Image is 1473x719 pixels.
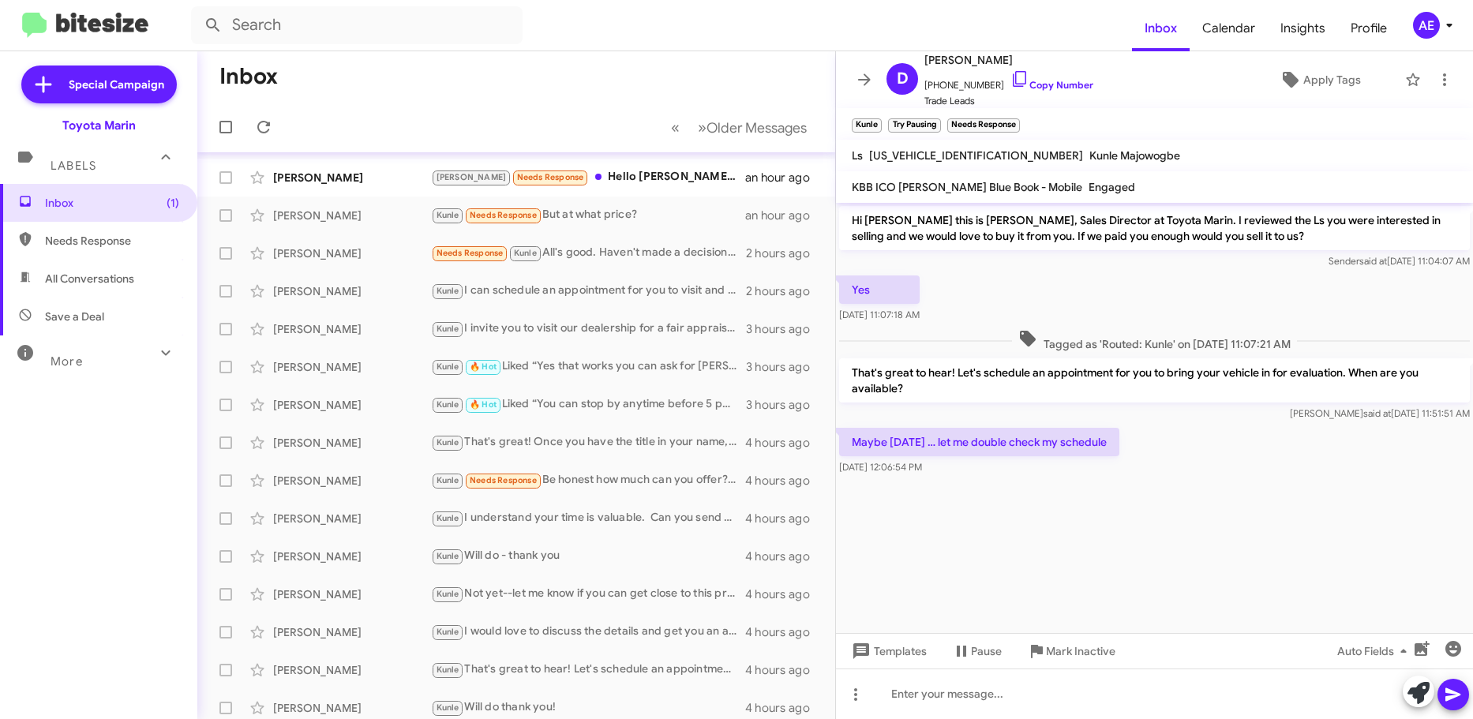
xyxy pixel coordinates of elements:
[1012,329,1297,352] span: Tagged as 'Routed: Kunle' on [DATE] 11:07:21 AM
[746,283,823,299] div: 2 hours ago
[273,624,431,640] div: [PERSON_NAME]
[869,148,1083,163] span: [US_VEHICLE_IDENTIFICATION_NUMBER]
[514,248,537,258] span: Kunle
[431,206,745,224] div: But at what price?
[470,475,537,485] span: Needs Response
[431,168,745,186] div: Hello [PERSON_NAME], Have no heard an offer.
[746,321,823,337] div: 3 hours ago
[431,433,745,451] div: That's great! Once you have the title in your name, let's schedule a convenient time for you to b...
[273,435,431,451] div: [PERSON_NAME]
[1014,637,1128,665] button: Mark Inactive
[191,6,523,44] input: Search
[273,245,431,261] div: [PERSON_NAME]
[273,359,431,375] div: [PERSON_NAME]
[431,358,746,376] div: Liked “Yes that works you can ask for [PERSON_NAME] and he will appraise your X3. Thank you!”
[745,473,823,489] div: 4 hours ago
[431,661,745,679] div: That's great to hear! Let's schedule an appointment to discuss the details and make the process q...
[273,549,431,564] div: [PERSON_NAME]
[431,282,746,300] div: I can schedule an appointment for you to visit and get a competitive offer on your Model Y. Would...
[839,428,1119,456] p: Maybe [DATE] … let me double check my schedule
[662,111,689,144] button: Previous
[45,271,134,286] span: All Conversations
[745,170,823,185] div: an hour ago
[437,702,459,713] span: Kunle
[745,435,823,451] div: 4 hours ago
[1400,12,1456,39] button: AE
[45,309,104,324] span: Save a Deal
[273,473,431,489] div: [PERSON_NAME]
[1413,12,1440,39] div: AE
[707,119,807,137] span: Older Messages
[849,637,927,665] span: Templates
[839,358,1470,403] p: That's great to hear! Let's schedule an appointment for you to bring your vehicle in for evaluati...
[431,471,745,489] div: Be honest how much can you offer? For a 2007 with 141,000 Clean title. In good condition I know y...
[470,210,537,220] span: Needs Response
[51,354,83,369] span: More
[745,700,823,716] div: 4 hours ago
[517,172,584,182] span: Needs Response
[51,159,96,173] span: Labels
[273,586,431,602] div: [PERSON_NAME]
[431,395,746,414] div: Liked “You can stop by anytime before 5 pm. Thank you!”
[745,662,823,678] div: 4 hours ago
[745,624,823,640] div: 4 hours ago
[698,118,707,137] span: »
[839,309,920,320] span: [DATE] 11:07:18 AM
[1303,66,1361,94] span: Apply Tags
[273,321,431,337] div: [PERSON_NAME]
[437,172,507,182] span: [PERSON_NAME]
[1089,180,1135,194] span: Engaged
[273,662,431,678] div: [PERSON_NAME]
[1242,66,1398,94] button: Apply Tags
[897,66,909,92] span: D
[745,586,823,602] div: 4 hours ago
[273,511,431,526] div: [PERSON_NAME]
[1010,79,1093,91] a: Copy Number
[1329,255,1470,267] span: Sender [DATE] 11:04:07 AM
[431,244,746,262] div: All's good. Haven't made a decision on path forward yet
[839,206,1470,250] p: Hi [PERSON_NAME] this is [PERSON_NAME], Sales Director at Toyota Marin. I reviewed the Ls you wer...
[688,111,816,144] button: Next
[431,320,746,338] div: I invite you to visit our dealership for a fair appraisal of your F150 Supercrew Cab. Would you l...
[431,585,745,603] div: Not yet--let me know if you can get close to this price. If it's not even in the realm of possibi...
[746,245,823,261] div: 2 hours ago
[971,637,1002,665] span: Pause
[888,118,940,133] small: Try Pausing
[470,361,497,372] span: 🔥 Hot
[470,399,497,410] span: 🔥 Hot
[1325,637,1426,665] button: Auto Fields
[273,170,431,185] div: [PERSON_NAME]
[745,208,823,223] div: an hour ago
[924,51,1093,69] span: [PERSON_NAME]
[437,210,459,220] span: Kunle
[431,547,745,565] div: Will do - thank you
[671,118,680,137] span: «
[939,637,1014,665] button: Pause
[1338,6,1400,51] a: Profile
[21,66,177,103] a: Special Campaign
[437,475,459,485] span: Kunle
[745,549,823,564] div: 4 hours ago
[437,324,459,334] span: Kunle
[437,248,504,258] span: Needs Response
[219,64,278,89] h1: Inbox
[437,437,459,448] span: Kunle
[1132,6,1190,51] a: Inbox
[1337,637,1413,665] span: Auto Fields
[437,399,459,410] span: Kunle
[437,551,459,561] span: Kunle
[839,275,920,304] p: Yes
[1046,637,1115,665] span: Mark Inactive
[924,93,1093,109] span: Trade Leads
[836,637,939,665] button: Templates
[437,589,459,599] span: Kunle
[431,698,745,717] div: Will do thank you!
[1268,6,1338,51] a: Insights
[437,513,459,523] span: Kunle
[431,623,745,641] div: I would love to discuss the details and get you an accurate offer. Can we schedule a time for you...
[45,233,179,249] span: Needs Response
[1359,255,1387,267] span: said at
